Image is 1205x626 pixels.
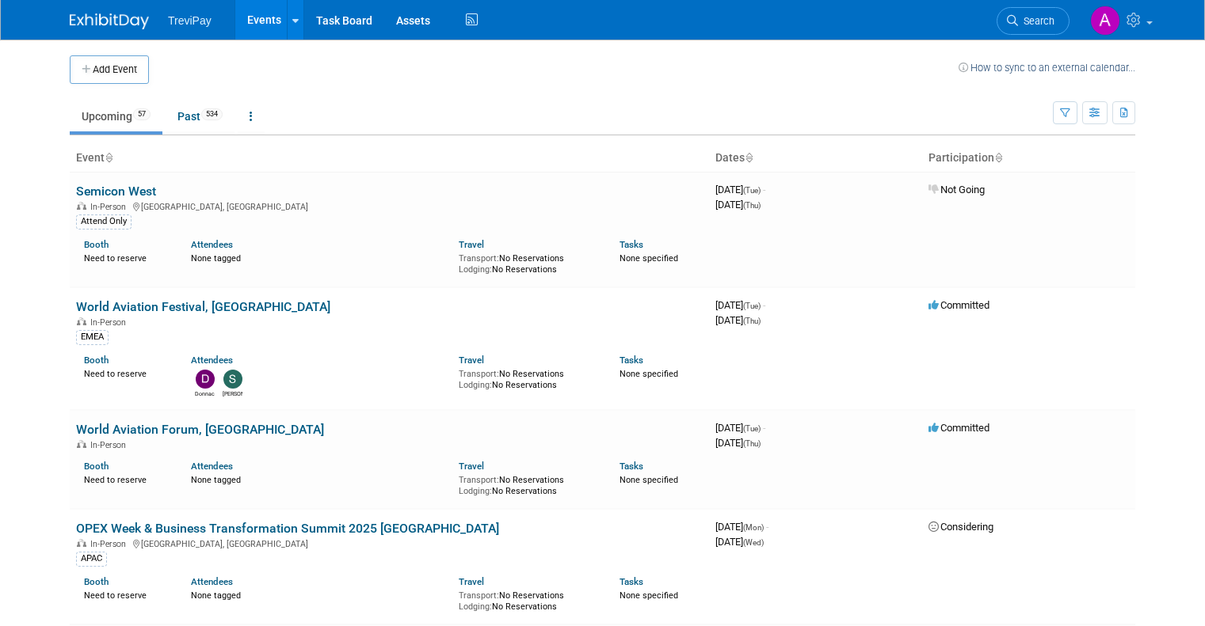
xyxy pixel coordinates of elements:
a: How to sync to an external calendar... [959,62,1135,74]
span: (Tue) [743,186,761,195]
span: Not Going [929,184,985,195]
span: Committed [929,299,990,311]
a: Tasks [620,461,643,472]
th: Dates [709,145,922,172]
a: Search [997,7,1070,35]
span: Lodging: [459,601,492,612]
div: [GEOGRAPHIC_DATA], [GEOGRAPHIC_DATA] [76,537,703,549]
a: Sort by Participation Type [994,151,1002,164]
span: - [763,184,765,195]
a: Attendees [191,576,233,587]
span: Transport: [459,369,499,379]
span: (Thu) [743,439,761,448]
span: Transport: [459,475,499,485]
div: None tagged [191,250,447,264]
span: Committed [929,422,990,434]
a: Travel [459,576,484,587]
div: None tagged [191,472,447,486]
a: World Aviation Festival, [GEOGRAPHIC_DATA] [76,299,330,314]
span: [DATE] [715,199,761,211]
a: Tasks [620,576,643,587]
span: (Tue) [743,302,761,310]
span: [DATE] [715,536,764,548]
span: In-Person [90,440,131,450]
a: Booth [84,355,109,366]
a: World Aviation Forum, [GEOGRAPHIC_DATA] [76,422,324,437]
a: Sort by Event Name [105,151,112,164]
span: (Tue) [743,424,761,433]
a: Travel [459,239,484,250]
a: Booth [84,461,109,472]
div: Need to reserve [84,587,167,601]
button: Add Event [70,55,149,84]
span: - [763,299,765,311]
img: In-Person Event [77,317,86,325]
span: [DATE] [715,422,765,434]
a: Travel [459,461,484,472]
div: Attend Only [76,214,132,229]
a: Tasks [620,355,643,366]
div: EMEA [76,330,109,344]
span: [DATE] [715,299,765,311]
span: None specified [620,590,678,601]
span: Considering [929,521,993,533]
span: - [766,521,768,533]
span: None specified [620,475,678,485]
a: Attendees [191,239,233,250]
a: Booth [84,576,109,587]
div: No Reservations No Reservations [459,250,596,275]
a: OPEX Week & Business Transformation Summit 2025 [GEOGRAPHIC_DATA] [76,521,499,536]
div: Donnachad Krüger [195,389,215,398]
span: Lodging: [459,264,492,275]
span: [DATE] [715,314,761,326]
a: Upcoming57 [70,101,162,131]
div: Need to reserve [84,366,167,380]
span: [DATE] [715,521,768,533]
span: 534 [201,108,223,120]
span: Lodging: [459,380,492,390]
a: Past534 [166,101,235,131]
div: APAC [76,552,107,566]
span: In-Person [90,539,131,549]
span: Transport: [459,253,499,264]
div: No Reservations No Reservations [459,587,596,612]
div: Need to reserve [84,250,167,264]
span: - [763,422,765,434]
a: Travel [459,355,484,366]
div: [GEOGRAPHIC_DATA], [GEOGRAPHIC_DATA] [76,199,703,212]
div: None tagged [191,587,447,601]
img: Alen Lovric [1090,6,1120,36]
span: (Mon) [743,523,764,532]
a: Sort by Start Date [745,151,753,164]
a: Attendees [191,355,233,366]
span: Search [1018,15,1054,27]
span: Transport: [459,590,499,601]
span: 57 [133,108,151,120]
img: In-Person Event [77,202,86,210]
span: None specified [620,369,678,379]
img: Donnachad Krüger [196,370,215,389]
th: Event [70,145,709,172]
span: None specified [620,253,678,264]
div: Need to reserve [84,472,167,486]
span: (Thu) [743,317,761,325]
a: Semicon West [76,184,156,199]
img: In-Person Event [77,440,86,448]
span: [DATE] [715,437,761,449]
span: In-Person [90,317,131,328]
div: Sara Ouhsine [223,389,242,398]
img: In-Person Event [77,539,86,547]
a: Tasks [620,239,643,250]
img: ExhibitDay [70,13,149,29]
span: Lodging: [459,486,492,496]
img: Sara Ouhsine [223,370,242,389]
div: No Reservations No Reservations [459,366,596,390]
span: [DATE] [715,184,765,195]
th: Participation [922,145,1135,172]
span: (Thu) [743,201,761,210]
span: TreviPay [168,14,212,27]
span: (Wed) [743,538,764,547]
span: In-Person [90,202,131,212]
div: No Reservations No Reservations [459,472,596,496]
a: Booth [84,239,109,250]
